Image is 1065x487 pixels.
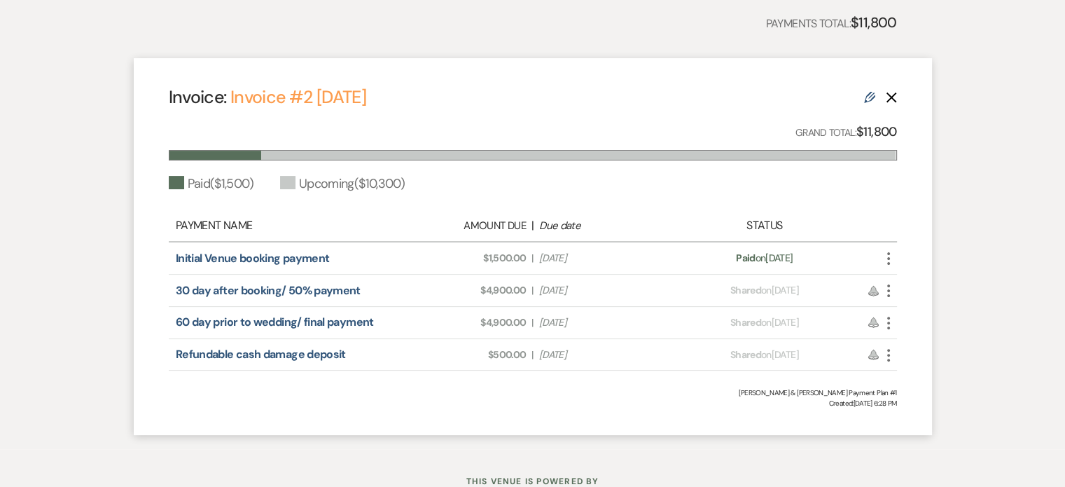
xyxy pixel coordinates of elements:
div: on [DATE] [675,348,854,362]
a: 60 day prior to wedding/ final payment [176,315,374,329]
span: | [531,251,533,266]
div: Amount Due [397,218,526,234]
div: on [DATE] [675,283,854,298]
div: on [DATE] [675,315,854,330]
strong: $11,800 [851,13,897,32]
span: | [531,348,533,362]
a: Refundable cash damage deposit [176,347,346,362]
div: Upcoming ( $10,300 ) [280,174,405,193]
span: [DATE] [539,315,668,330]
div: on [DATE] [675,251,854,266]
p: Grand Total: [795,122,897,142]
h4: Invoice: [169,85,366,109]
span: Shared [730,348,761,361]
span: | [531,315,533,330]
a: Initial Venue booking payment [176,251,329,266]
span: Paid [736,252,755,264]
span: Shared [730,284,761,296]
div: Status [675,217,854,234]
div: Paid ( $1,500 ) [169,174,253,193]
p: Payments Total: [766,11,897,34]
strong: $11,800 [856,123,897,140]
span: [DATE] [539,251,668,266]
span: | [531,283,533,298]
a: Invoice #2 [DATE] [230,85,366,109]
div: Due date [539,218,668,234]
span: $1,500.00 [397,251,526,266]
span: $4,900.00 [397,315,526,330]
div: [PERSON_NAME] & [PERSON_NAME] Payment Plan #1 [169,387,897,398]
span: Created: [DATE] 6:28 PM [169,398,897,409]
span: $500.00 [397,348,526,362]
span: $4,900.00 [397,283,526,298]
span: [DATE] [539,283,668,298]
span: [DATE] [539,348,668,362]
div: Payment Name [176,217,390,234]
div: | [390,217,676,234]
span: Shared [730,316,761,329]
a: 30 day after booking/ 50% payment [176,283,361,298]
